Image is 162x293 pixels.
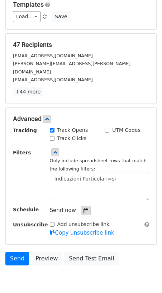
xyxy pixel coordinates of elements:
[57,126,88,134] label: Track Opens
[13,115,149,123] h5: Advanced
[57,135,87,142] label: Track Clicks
[112,126,140,134] label: UTM Codes
[52,11,70,22] button: Save
[13,41,149,49] h5: 47 Recipients
[13,222,48,227] strong: Unsubscribe
[50,158,147,172] small: Only include spreadsheet rows that match the following filters:
[31,252,62,265] a: Preview
[50,230,114,236] a: Copy unsubscribe link
[126,259,162,293] iframe: Chat Widget
[13,77,93,82] small: [EMAIL_ADDRESS][DOMAIN_NAME]
[13,207,39,212] strong: Schedule
[50,207,76,213] span: Send now
[57,221,110,228] label: Add unsubscribe link
[13,11,40,22] a: Load...
[13,1,44,8] a: Templates
[126,259,162,293] div: Widget chat
[13,128,37,133] strong: Tracking
[5,252,29,265] a: Send
[64,252,119,265] a: Send Test Email
[13,53,93,58] small: [EMAIL_ADDRESS][DOMAIN_NAME]
[13,150,31,155] strong: Filters
[13,87,43,96] a: +44 more
[13,61,130,75] small: [PERSON_NAME][EMAIL_ADDRESS][PERSON_NAME][DOMAIN_NAME]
